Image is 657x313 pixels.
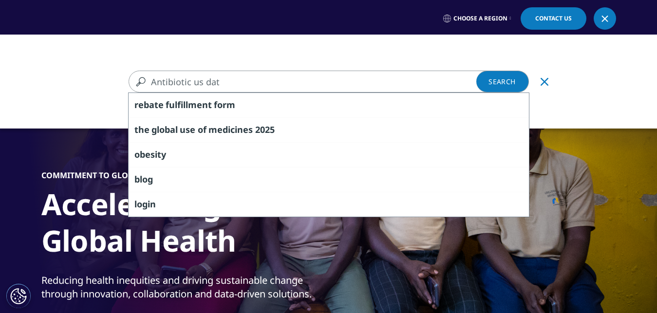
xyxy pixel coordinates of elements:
span: 2025 [255,124,275,135]
span: form [214,99,235,110]
div: blog [129,167,529,192]
div: obesity [129,142,529,167]
input: Search [129,71,501,92]
span: login [134,198,156,210]
span: rebate [134,99,164,110]
span: the [134,124,150,135]
span: global [151,124,178,135]
div: login [129,192,529,217]
span: fulfillment [166,99,212,110]
span: medicines [208,124,253,135]
span: Choose a Region [453,15,507,22]
a: Search [476,71,529,92]
span: obesity [134,148,166,160]
span: blog [134,173,153,185]
svg: Clear [541,78,548,86]
span: Contact Us [535,16,572,21]
button: Cookie Settings [6,284,31,308]
div: Search Suggestions [128,92,529,217]
div: rebate fulfillment form [129,93,529,117]
a: Contact Us [521,7,586,30]
span: use [180,124,195,135]
div: the global use of medicines 2025 [129,117,529,142]
nav: Primary [123,34,616,80]
span: of [198,124,206,135]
